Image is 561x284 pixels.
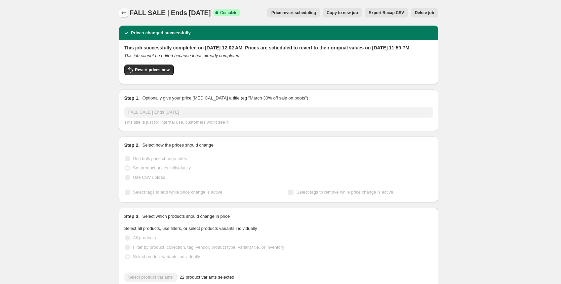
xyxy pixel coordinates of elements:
[133,165,191,170] span: Set product prices individually
[124,213,140,220] h2: Step 3.
[124,44,433,51] h2: This job successfully completed on [DATE] 12:02 AM. Prices are scheduled to revert to their origi...
[220,10,237,15] span: Complete
[327,10,358,15] span: Copy to new job
[271,10,316,15] span: Price revert scheduling
[124,226,257,231] span: Select all products, use filters, or select products variants individually
[133,175,165,180] span: Use CSV upload
[135,67,170,73] span: Revert prices now
[124,95,140,102] h2: Step 1.
[142,95,308,102] p: Optionally give your price [MEDICAL_DATA] a title (eg "March 30% off sale on boots")
[124,53,241,58] i: This job cannot be edited because it has already completed.
[142,142,213,149] p: Select how the prices should change
[133,156,187,161] span: Use bulk price change rules
[124,120,229,125] span: This title is just for internal use, customers won't see it
[365,8,408,17] button: Export Recap CSV
[133,245,284,250] span: Filter by product, collection, tag, vendor, product type, variant title, or inventory
[179,274,234,281] span: 22 product variants selected
[133,190,223,195] span: Select tags to add while price change is active
[142,213,230,220] p: Select which products should change in price
[119,8,128,17] button: Price change jobs
[133,235,156,240] span: All products
[124,107,433,118] input: 30% off holiday sale
[131,30,191,36] h2: Prices changed successfully
[130,9,211,16] span: FALL SALE | Ends [DATE]
[267,8,320,17] button: Price revert scheduling
[415,10,434,15] span: Delete job
[124,65,174,75] button: Revert prices now
[323,8,362,17] button: Copy to new job
[296,190,393,195] span: Select tags to remove while price change is active
[133,254,200,259] span: Select product variants individually
[124,142,140,149] h2: Step 2.
[369,10,404,15] span: Export Recap CSV
[411,8,438,17] button: Delete job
